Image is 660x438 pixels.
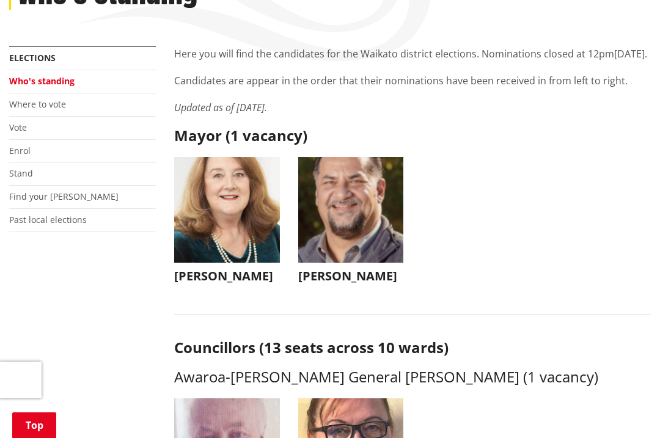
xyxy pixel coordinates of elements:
[9,214,87,225] a: Past local elections
[298,269,404,283] h3: [PERSON_NAME]
[9,145,31,156] a: Enrol
[9,98,66,110] a: Where to vote
[9,191,119,202] a: Find your [PERSON_NAME]
[174,73,651,88] p: Candidates are appear in the order that their nominations have been received in from left to right.
[9,167,33,179] a: Stand
[298,157,404,263] img: WO-M__BECH_A__EWN4j
[174,46,651,61] p: Here you will find the candidates for the Waikato district elections. Nominations closed at 12pm[...
[174,337,449,357] strong: Councillors (13 seats across 10 wards)
[174,157,280,290] button: [PERSON_NAME]
[604,387,648,431] iframe: Messenger Launcher
[174,101,267,114] em: Updated as of [DATE].
[9,122,27,133] a: Vote
[298,157,404,290] button: [PERSON_NAME]
[174,125,307,145] strong: Mayor (1 vacancy)
[9,75,75,87] a: Who's standing
[174,269,280,283] h3: [PERSON_NAME]
[12,412,56,438] a: Top
[9,52,56,64] a: Elections
[174,157,280,263] img: WO-M__CHURCH_J__UwGuY
[174,368,651,386] h3: Awaroa-[PERSON_NAME] General [PERSON_NAME] (1 vacancy)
